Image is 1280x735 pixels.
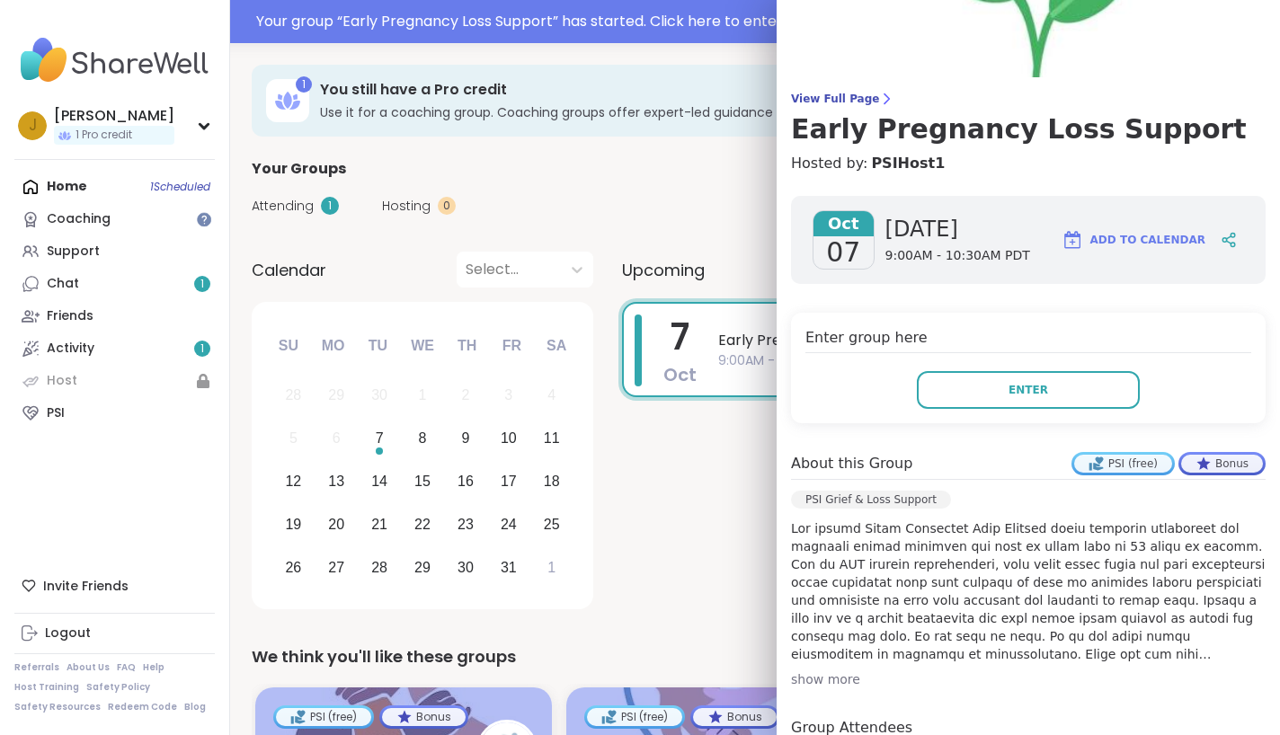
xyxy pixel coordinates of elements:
div: 22 [414,512,431,536]
div: PSI (free) [276,708,371,726]
div: 17 [501,469,517,493]
div: 15 [414,469,431,493]
div: Choose Saturday, October 25th, 2025 [532,505,571,544]
img: ShareWell Nav Logo [14,29,215,92]
div: 19 [285,512,301,536]
div: Invite Friends [14,570,215,602]
div: Choose Monday, October 20th, 2025 [317,505,356,544]
div: Su [269,326,308,366]
div: Choose Wednesday, October 22nd, 2025 [404,505,442,544]
span: j [29,114,37,137]
div: 1 [321,197,339,215]
span: 9:00AM - 10:30AM PDT [885,247,1030,265]
div: Choose Monday, October 13th, 2025 [317,463,356,501]
span: 1 [200,277,204,292]
div: 29 [328,383,344,407]
div: Choose Tuesday, October 7th, 2025 [360,420,399,458]
div: Your group “ Early Pregnancy Loss Support ” has started. Click here to enter! [256,11,1269,32]
div: Support [47,243,100,261]
span: [DATE] [885,215,1030,244]
div: Choose Sunday, October 26th, 2025 [274,548,313,587]
div: 1 [296,76,312,93]
h4: About this Group [791,453,912,474]
h3: Use it for a coaching group. Coaching groups offer expert-led guidance and growth tools. [320,103,1044,121]
a: Safety Resources [14,701,101,713]
span: Upcoming [622,258,705,282]
div: 10 [501,426,517,450]
div: Not available Sunday, October 5th, 2025 [274,420,313,458]
div: Choose Tuesday, October 21st, 2025 [360,505,399,544]
div: 30 [458,555,474,580]
div: PSI (free) [587,708,682,726]
span: Oct [663,362,697,387]
div: show more [791,670,1266,688]
h4: Hosted by: [791,153,1266,174]
a: About Us [67,661,110,674]
h3: Early Pregnancy Loss Support [791,113,1266,146]
div: 13 [328,469,344,493]
div: Host [47,372,77,390]
a: Activity1 [14,332,215,365]
a: Redeem Code [108,701,177,713]
a: Help [143,661,164,674]
div: Not available Monday, October 6th, 2025 [317,420,356,458]
h3: You still have a Pro credit [320,80,1044,100]
span: 1 [200,341,204,357]
div: Activity [47,340,94,358]
div: Choose Sunday, October 12th, 2025 [274,463,313,501]
div: [PERSON_NAME] [54,106,174,126]
div: Choose Saturday, November 1st, 2025 [532,548,571,587]
div: 1 [547,555,556,580]
div: Choose Friday, October 17th, 2025 [489,463,528,501]
div: 6 [333,426,341,450]
div: Bonus [382,708,466,726]
span: Attending [252,197,314,216]
a: Safety Policy [86,681,150,694]
div: We [403,326,442,366]
div: Choose Thursday, October 30th, 2025 [447,548,485,587]
div: Choose Saturday, October 11th, 2025 [532,420,571,458]
div: 1 [419,383,427,407]
div: Tu [358,326,397,366]
div: Th [448,326,487,366]
div: Choose Friday, October 10th, 2025 [489,420,528,458]
div: 14 [371,469,387,493]
p: Lor ipsumd Sitam Consectet Adip Elitsed doeiu temporin utlaboreet dol magnaali enimad minimven qu... [791,519,1266,663]
span: Early Pregnancy Loss Support [718,330,1224,351]
div: Choose Friday, October 31st, 2025 [489,548,528,587]
div: Choose Tuesday, October 14th, 2025 [360,463,399,501]
div: 3 [504,383,512,407]
a: Chat1 [14,268,215,300]
a: Host Training [14,681,79,694]
a: Friends [14,300,215,332]
a: Logout [14,617,215,650]
div: 31 [501,555,517,580]
div: We think you'll like these groups [252,644,1258,669]
div: Mo [313,326,352,366]
span: Add to Calendar [1090,232,1205,248]
div: Choose Monday, October 27th, 2025 [317,548,356,587]
div: Choose Wednesday, October 29th, 2025 [404,548,442,587]
a: Referrals [14,661,59,674]
div: 12 [285,469,301,493]
span: Enter [1009,382,1048,398]
a: Host [14,365,215,397]
h4: Enter group here [805,327,1251,353]
span: 07 [826,236,860,269]
a: View Full PageEarly Pregnancy Loss Support [791,92,1266,146]
div: Bonus [1181,455,1263,473]
div: PSI Grief & Loss Support [791,491,951,509]
iframe: Spotlight [197,212,211,226]
span: 7 [671,312,689,362]
div: 8 [419,426,427,450]
div: Bonus [693,708,777,726]
div: 23 [458,512,474,536]
div: 27 [328,555,344,580]
div: 24 [501,512,517,536]
div: Not available Thursday, October 2nd, 2025 [447,376,485,415]
img: ShareWell Logomark [1062,229,1083,251]
div: Choose Saturday, October 18th, 2025 [532,463,571,501]
div: Choose Wednesday, October 8th, 2025 [404,420,442,458]
div: Fr [492,326,531,366]
div: 28 [285,383,301,407]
